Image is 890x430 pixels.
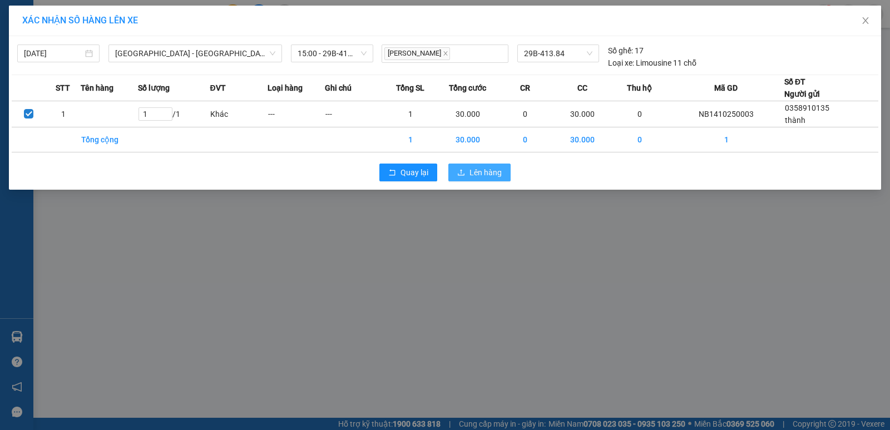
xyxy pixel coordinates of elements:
td: 0 [497,127,554,152]
td: 1 [382,127,439,152]
span: CC [577,82,587,94]
td: Tổng cộng [81,127,138,152]
button: uploadLên hàng [448,164,511,181]
td: --- [268,101,325,127]
li: Số 2 [PERSON_NAME], [GEOGRAPHIC_DATA] [62,27,253,41]
h1: NB1410250003 [121,81,193,105]
span: Ninh Bình - Hà Nội [115,45,275,62]
span: Lên hàng [469,166,502,179]
td: / 1 [138,101,210,127]
span: Quay lại [400,166,428,179]
td: 1 [382,101,439,127]
div: Số ĐT Người gửi [784,76,820,100]
div: 17 [608,45,644,57]
td: Khác [210,101,267,127]
td: NB1410250003 [669,101,784,127]
b: Gửi khách hàng [105,57,209,71]
input: 14/10/2025 [24,47,83,60]
span: thành [785,116,805,125]
span: STT [56,82,70,94]
span: close [861,16,870,25]
li: Hotline: 19003086 [62,41,253,55]
b: GỬI : Văn phòng [GEOGRAPHIC_DATA] [14,81,115,155]
td: --- [325,101,382,127]
span: Ghi chú [325,82,352,94]
span: 29B-413.84 [524,45,592,62]
span: ĐVT [210,82,225,94]
span: Số lượng [138,82,170,94]
span: Mã GD [714,82,738,94]
button: rollbackQuay lại [379,164,437,181]
td: 30.000 [554,101,611,127]
span: Tổng cước [449,82,486,94]
span: XÁC NHẬN SỐ HÀNG LÊN XE [22,15,138,26]
span: [PERSON_NAME] [384,47,450,60]
span: Thu hộ [627,82,652,94]
button: Close [850,6,881,37]
span: Tổng SL [396,82,424,94]
span: 15:00 - 29B-413.84 [298,45,367,62]
td: 0 [611,101,669,127]
td: 30.000 [439,127,497,152]
td: 30.000 [554,127,611,152]
span: CR [520,82,530,94]
span: upload [457,169,465,177]
span: Loại xe: [608,57,634,69]
span: close [443,51,448,56]
b: Duy Khang Limousine [90,13,224,27]
td: 1 [46,101,81,127]
td: 0 [497,101,554,127]
td: 1 [669,127,784,152]
span: Tên hàng [81,82,113,94]
td: 30.000 [439,101,497,127]
span: Loại hàng [268,82,303,94]
div: Limousine 11 chỗ [608,57,696,69]
td: 0 [611,127,669,152]
span: Số ghế: [608,45,633,57]
img: logo.jpg [14,14,70,70]
span: rollback [388,169,396,177]
span: down [269,50,276,57]
span: 0358910135 [785,103,829,112]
